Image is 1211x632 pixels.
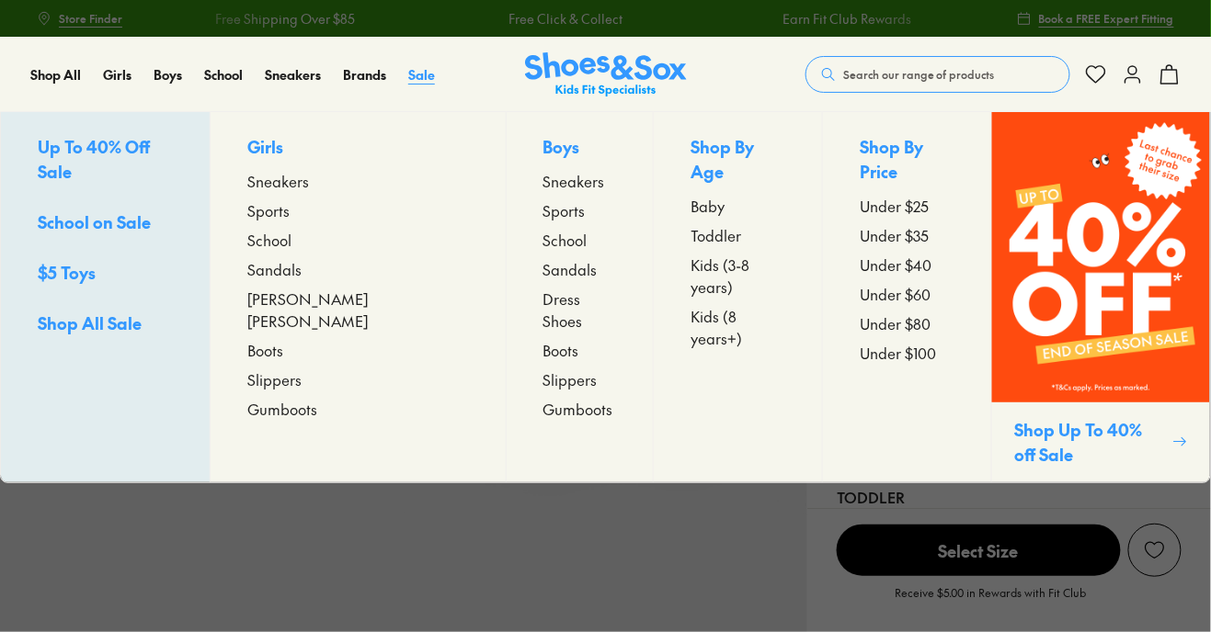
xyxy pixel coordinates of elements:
a: Boots [247,339,468,361]
span: Under $80 [860,312,931,334]
a: School [247,229,468,251]
a: [PERSON_NAME] [PERSON_NAME] [247,288,468,332]
span: Sports [543,199,586,221]
a: Shop Up To 40% off Sale [991,112,1210,482]
a: $5 Toys [38,260,173,288]
a: Under $60 [860,283,954,305]
span: Gumboots [543,398,613,420]
span: Under $60 [860,283,931,305]
span: Sneakers [247,170,309,192]
a: Gumboots [247,398,468,420]
span: Boots [543,339,579,361]
span: Slippers [247,368,302,390]
a: Free Click & Collect [508,9,622,28]
span: Sneakers [265,65,321,84]
a: Earn Fit Club Rewards [782,9,910,28]
button: Add to Wishlist [1128,524,1182,577]
a: Under $80 [860,312,954,334]
span: Toddler [691,224,741,246]
span: Shop All Sale [38,311,142,334]
a: Book a FREE Expert Fitting [1017,2,1174,35]
a: Baby [691,195,785,217]
p: Shop By Age [691,134,785,187]
a: Sandals [543,258,617,280]
a: Slippers [247,368,468,390]
span: Sandals [247,258,302,280]
span: Search our range of products [843,66,995,83]
span: School on Sale [38,210,151,233]
span: Shop All [30,65,81,84]
span: Under $25 [860,195,929,217]
a: School on Sale [38,209,173,238]
span: Sale [408,65,435,84]
a: Gumboots [543,398,617,420]
span: $5 Toys [38,261,96,284]
button: Search our range of products [805,56,1070,93]
span: Select Size [837,525,1121,576]
img: SNS_Logo_Responsive.svg [525,52,687,97]
a: Sports [543,199,617,221]
span: Sports [247,199,290,221]
div: Toddler [837,486,1182,508]
a: Under $35 [860,224,954,246]
span: Under $35 [860,224,929,246]
a: Boys [154,65,182,85]
a: Sports [247,199,468,221]
a: Kids (3-8 years) [691,254,785,298]
a: Sneakers [247,170,468,192]
a: Up To 40% Off Sale [38,134,173,187]
span: Store Finder [59,10,122,27]
p: Girls [247,134,468,163]
a: Under $100 [860,342,954,364]
a: Shoes & Sox [525,52,687,97]
img: SNS_WEBASSETS_GRID_1080x1440_3.png [992,112,1210,402]
span: Under $100 [860,342,936,364]
a: Shop All [30,65,81,85]
a: Free Shipping Over $85 [213,9,353,28]
span: Under $40 [860,254,931,276]
a: Sneakers [265,65,321,85]
a: School [204,65,243,85]
p: Shop Up To 40% off Sale [1014,417,1164,467]
p: Boys [543,134,617,163]
a: Shop All Sale [38,310,173,339]
span: Boots [247,339,283,361]
a: Store Finder [37,2,122,35]
a: Boots [543,339,617,361]
button: Select Size [837,524,1121,577]
span: Baby [691,195,725,217]
span: Slippers [543,368,598,390]
span: Boys [154,65,182,84]
span: Sneakers [543,170,605,192]
p: Shop By Price [860,134,954,187]
span: Brands [343,65,386,84]
a: Brands [343,65,386,85]
a: Slippers [543,368,617,390]
span: Up To 40% Off Sale [38,135,150,183]
a: Sandals [247,258,468,280]
span: Gumboots [247,398,317,420]
span: Girls [103,65,131,84]
span: School [204,65,243,84]
a: Sneakers [543,170,617,192]
a: Sale [408,65,435,85]
a: Kids (8 years+) [691,305,785,349]
a: Dress Shoes [543,288,617,332]
a: School [543,229,617,251]
span: Book a FREE Expert Fitting [1039,10,1174,27]
a: Toddler [691,224,785,246]
p: Receive $5.00 in Rewards with Fit Club [896,584,1087,617]
a: Under $25 [860,195,954,217]
span: School [543,229,588,251]
span: School [247,229,291,251]
span: Sandals [543,258,598,280]
a: Under $40 [860,254,954,276]
a: Girls [103,65,131,85]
